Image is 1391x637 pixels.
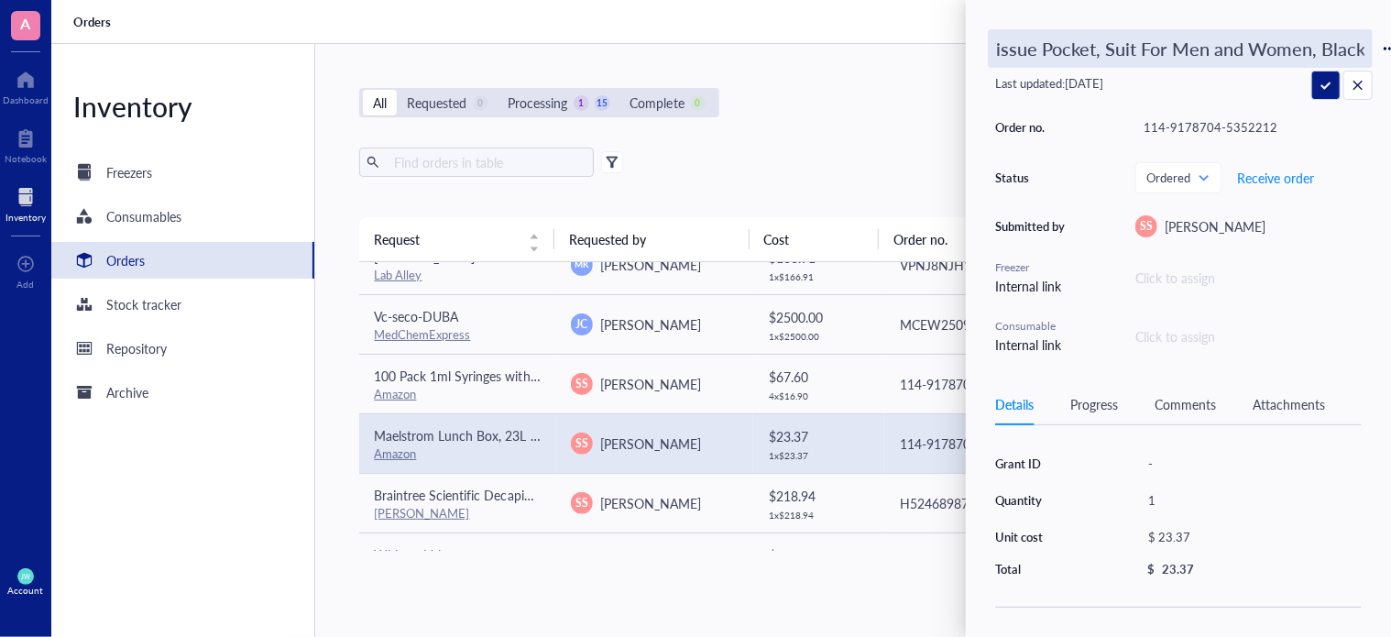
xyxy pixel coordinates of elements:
div: $ [1147,561,1155,577]
div: Click to assign [1135,268,1362,288]
div: Attachments [1253,394,1325,414]
div: Progress [1070,394,1118,414]
div: segmented control [359,88,718,117]
span: Vc-seco-DUBA [374,307,458,325]
div: Notebook [5,153,47,164]
div: Complete [630,93,685,113]
a: MedChemExpress [374,325,470,343]
span: [MEDICAL_DATA] HPLC Grade 200 Proof (100%) Non-Denatured Pure Alcohol [374,247,821,266]
div: 1 [574,95,589,111]
a: Archive [51,374,314,411]
div: MCEW250904161 [901,314,1067,335]
div: 114-9178704-5352212 [1135,115,1362,140]
span: JW [21,573,29,580]
div: Quantity [995,492,1089,509]
div: Internal link [995,335,1068,355]
span: Maelstrom Lunch Box, 23L Insulated Lunch Bag, Expandable Double Deck Cooler Bag, Lightweight Leak... [374,426,1374,445]
td: 114-9178704-5352212 [884,413,1081,473]
span: [PERSON_NAME] [600,315,701,334]
div: $ 218.94 [770,486,870,506]
td: Click to add [884,533,1081,592]
div: $ 67.60 [770,367,870,387]
div: Unit cost [995,529,1089,545]
div: Repository [106,338,167,358]
a: Dashboard [3,65,49,105]
span: [PERSON_NAME] [1165,217,1265,236]
div: - [1140,451,1362,477]
div: Consumable [995,318,1068,335]
th: Cost [750,217,880,261]
span: Braintree Scientific DecapiCones for Rats, 4 Dispensers, 50 Cones/ea [374,486,763,504]
div: Archive [106,382,148,402]
span: [PERSON_NAME] [600,256,701,274]
div: Last updated: [DATE] [995,75,1362,92]
div: 114-9178704-5352212 [901,434,1067,454]
div: Requested [407,93,466,113]
a: Inventory [5,182,46,223]
td: MCEW250904161 [884,294,1081,354]
div: Internal link [995,276,1068,296]
div: $ 23.37 [770,426,870,446]
div: Comments [1155,394,1216,414]
th: Requested by [554,217,750,261]
a: Orders [51,242,314,279]
a: [PERSON_NAME] [374,504,469,522]
div: 0 [690,95,706,111]
div: 23.37 [1162,561,1194,577]
div: Details [995,394,1034,414]
span: Ordered [1146,170,1207,186]
span: Receive order [1237,170,1314,185]
a: Lab Alley [374,266,422,283]
span: SS [575,376,588,392]
div: Order no. [995,119,1068,136]
div: 1 x $ 218.94 [770,510,870,521]
span: [PERSON_NAME] [600,434,701,453]
div: Processing [509,93,568,113]
div: Inventory [5,212,46,223]
div: All [373,93,387,113]
a: Notebook [5,124,47,164]
div: 1 x $ 23.37 [770,450,870,461]
span: MK [575,258,588,270]
td: VPNJ8NJH1 [884,235,1081,294]
span: Whisper Valve [374,545,454,564]
span: JC [575,316,587,333]
th: Order no. [879,217,1074,261]
div: Account [8,585,44,596]
div: $ 380.00 [770,545,870,566]
a: Consumables [51,198,314,235]
div: Grant ID [995,456,1089,472]
span: SS [575,495,588,511]
a: Stock tracker [51,286,314,323]
div: Click to assign [1135,326,1362,346]
th: Request [359,217,554,261]
div: Status [995,170,1068,186]
div: Add [17,279,35,290]
div: Submitted by [995,218,1068,235]
div: $ 23.37 [1140,524,1354,550]
a: Repository [51,330,314,367]
td: H52468987 [884,473,1081,533]
span: Request [374,229,518,249]
span: [PERSON_NAME] [600,494,701,512]
div: 1 [1140,488,1362,513]
div: 1 x $ 2500.00 [770,331,870,342]
div: Inventory [51,88,314,125]
input: Find orders in table [387,148,586,176]
span: A [21,12,31,35]
div: 0 [473,95,488,111]
a: Freezers [51,154,314,191]
button: Receive order [1236,163,1315,192]
a: Amazon [374,445,416,462]
span: [PERSON_NAME] [600,375,701,393]
div: 4 x $ 16.90 [770,390,870,401]
span: SS [575,435,588,452]
div: Freezers [106,162,152,182]
div: $ 2500.00 [770,307,870,327]
div: Stock tracker [106,294,181,314]
td: 114-9178704-5352212 [884,354,1081,413]
div: Consumables [106,206,181,226]
span: 100 Pack 1ml Syringes with Needle - 27G 1/2 inch Disposable 1cc Luer Lock Syringe for Scientific ... [374,367,1140,385]
div: Dashboard [3,94,49,105]
div: Total [995,561,1089,577]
